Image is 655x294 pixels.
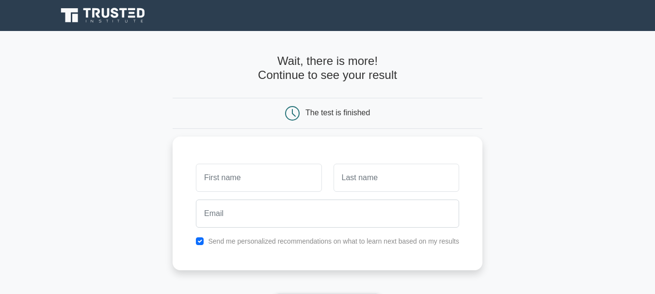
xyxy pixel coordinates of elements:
[173,54,482,82] h4: Wait, there is more! Continue to see your result
[196,164,321,192] input: First name
[305,108,370,117] div: The test is finished
[208,237,459,245] label: Send me personalized recommendations on what to learn next based on my results
[334,164,459,192] input: Last name
[196,200,459,228] input: Email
